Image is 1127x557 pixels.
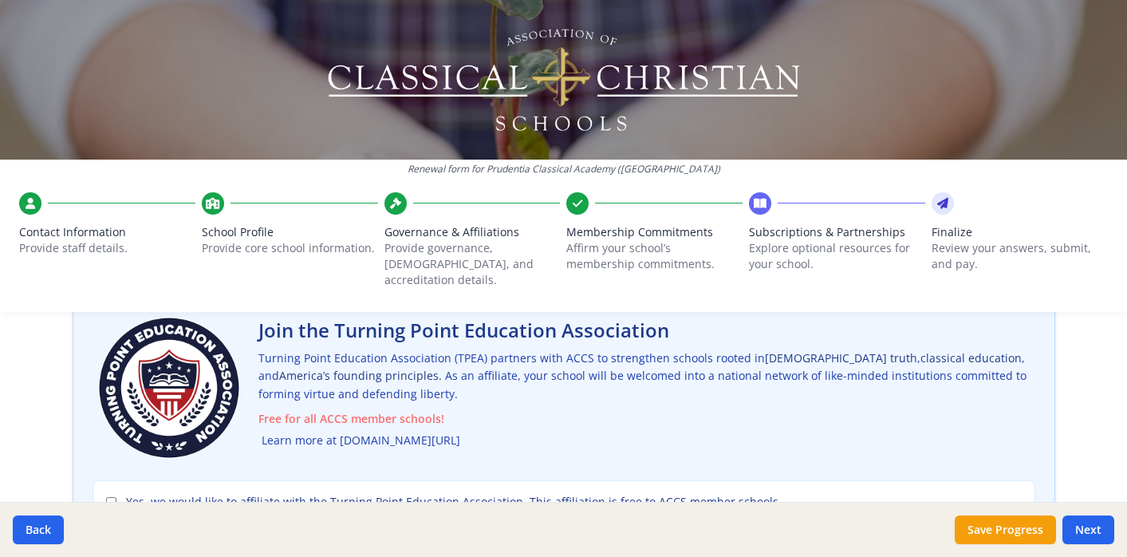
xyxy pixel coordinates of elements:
[202,240,378,256] p: Provide core school information.
[920,350,1022,365] span: classical education
[932,240,1108,272] p: Review your answers, submit, and pay.
[279,368,439,383] span: America’s founding principles
[126,494,782,510] span: Yes, we would like to affiliate with the Turning Point Education Association. This affiliation is...
[566,224,743,240] span: Membership Commitments
[932,224,1108,240] span: Finalize
[202,224,378,240] span: School Profile
[765,350,917,365] span: [DEMOGRAPHIC_DATA] truth
[955,516,1056,544] button: Save Progress
[93,311,246,464] img: Turning Point Education Association Logo
[1062,516,1114,544] button: Next
[258,318,1035,343] h2: Join the Turning Point Education Association
[19,224,195,240] span: Contact Information
[325,24,802,136] img: Logo
[258,410,1035,429] span: Free for all ACCS member schools!
[258,350,1035,450] p: Turning Point Education Association (TPEA) partners with ACCS to strengthen schools rooted in , ,...
[19,240,195,256] p: Provide staff details.
[749,224,925,240] span: Subscriptions & Partnerships
[749,240,925,272] p: Explore optional resources for your school.
[106,497,116,508] input: Yes, we would like to affiliate with the Turning Point Education Association. This affiliation is...
[384,224,561,240] span: Governance & Affiliations
[262,432,460,450] a: Learn more at [DOMAIN_NAME][URL]
[566,240,743,272] p: Affirm your school’s membership commitments.
[13,516,64,544] button: Back
[384,240,561,288] p: Provide governance, [DEMOGRAPHIC_DATA], and accreditation details.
